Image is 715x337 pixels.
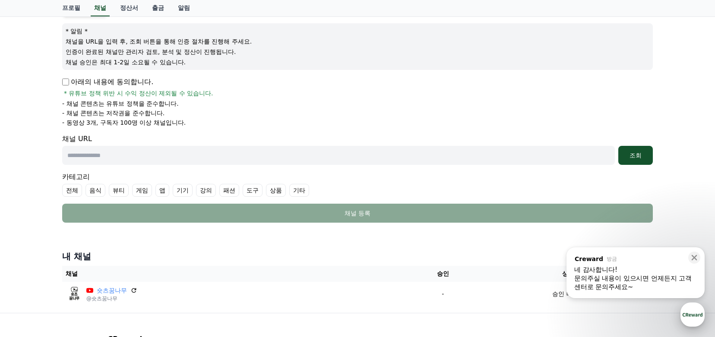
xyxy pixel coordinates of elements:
div: 카테고리 [62,172,653,197]
a: 홈 [3,265,57,287]
div: 조회 [622,151,649,160]
a: 설정 [111,265,166,287]
span: 홈 [27,278,32,285]
label: 도구 [243,184,263,197]
button: 조회 [618,146,653,165]
a: 숏츠꿈나무 [97,286,127,295]
div: 채널 URL [62,134,653,165]
span: 설정 [133,278,144,285]
p: - 채널 콘텐츠는 저작권을 준수합니다. [62,109,165,117]
h4: 내 채널 [62,250,653,262]
th: 채널 [62,266,402,282]
label: 전체 [62,184,82,197]
label: 기타 [289,184,309,197]
span: * 유튜브 정책 위반 시 수익 정산이 제외될 수 있습니다. [64,89,213,98]
p: - 동영상 3개, 구독자 100명 이상 채널입니다. [62,118,186,127]
a: 대화 [57,265,111,287]
p: - 채널 콘텐츠는 유튜브 정책을 준수합니다. [62,99,179,108]
label: 패션 [219,184,239,197]
label: 상품 [266,184,286,197]
p: 채널 승인은 최대 1-2일 소요될 수 있습니다. [66,58,649,66]
label: 기기 [173,184,193,197]
label: 음식 [85,184,105,197]
label: 뷰티 [109,184,129,197]
label: 게임 [132,184,152,197]
th: 상태 [484,266,653,282]
button: 채널 등록 [62,204,653,223]
label: 강의 [196,184,216,197]
p: 채널을 URL을 입력 후, 조회 버튼을 통해 인증 절차를 진행해 주세요. [66,37,649,46]
img: 숏츠꿈나무 [66,285,83,302]
div: 채널 등록 [79,209,636,217]
th: 승인 [402,266,484,282]
p: 인증이 완료된 채널만 관리자 검토, 분석 및 정산이 진행됩니다. [66,47,649,56]
p: @숏츠꿈나무 [86,295,137,302]
p: 아래의 내용에 동의합니다. [62,77,153,87]
p: - [405,290,481,299]
p: 승인 대기중 [552,290,584,299]
span: 대화 [79,279,89,286]
label: 앱 [155,184,169,197]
